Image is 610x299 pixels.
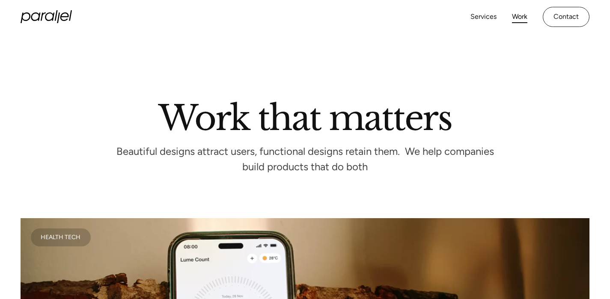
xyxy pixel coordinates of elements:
a: Work [512,11,527,23]
div: Health Tech [41,235,80,240]
p: Beautiful designs attract users, functional designs retain them. We help companies build products... [113,148,498,170]
h2: Work that matters [61,102,549,131]
a: Contact [543,7,589,27]
a: Services [470,11,497,23]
